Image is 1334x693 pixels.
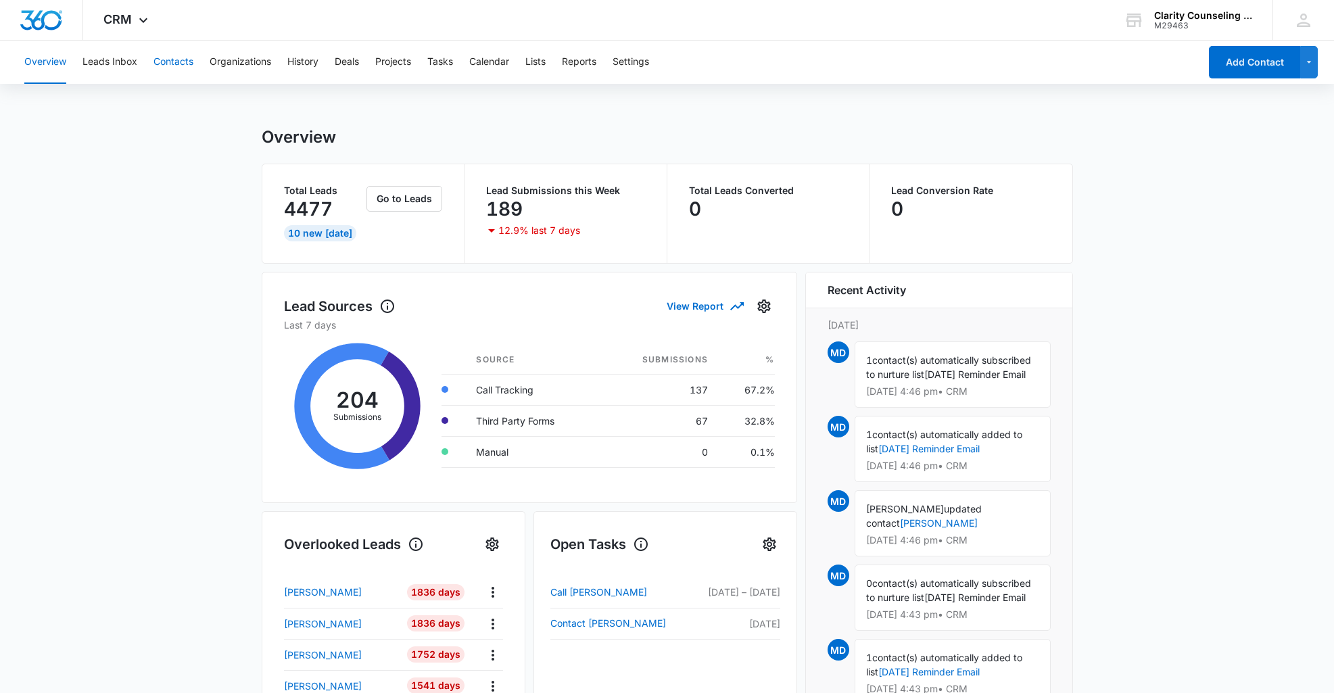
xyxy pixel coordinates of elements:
[692,617,780,631] p: [DATE]
[719,374,774,405] td: 67.2%
[82,41,137,84] button: Leads Inbox
[284,679,362,693] p: [PERSON_NAME]
[866,535,1039,545] p: [DATE] 4:46 pm • CRM
[407,646,464,663] div: 1752 Days
[689,198,701,220] p: 0
[284,296,396,316] h1: Lead Sources
[828,639,849,661] span: MD
[878,443,980,454] a: [DATE] Reminder Email
[866,354,1031,380] span: contact(s) automatically subscribed to nurture list
[759,533,780,555] button: Settings
[667,294,742,318] button: View Report
[284,318,775,332] p: Last 7 days
[866,577,872,589] span: 0
[866,354,872,366] span: 1
[828,565,849,586] span: MD
[24,41,66,84] button: Overview
[891,198,903,220] p: 0
[366,193,442,204] a: Go to Leads
[719,405,774,436] td: 32.8%
[828,282,906,298] h6: Recent Activity
[600,345,719,375] th: Submissions
[828,341,849,363] span: MD
[866,652,1022,677] span: contact(s) automatically added to list
[486,186,645,195] p: Lead Submissions this Week
[465,436,600,467] td: Manual
[866,503,944,515] span: [PERSON_NAME]
[407,584,464,600] div: 1836 Days
[525,41,546,84] button: Lists
[482,613,503,634] button: Actions
[828,416,849,437] span: MD
[469,41,509,84] button: Calendar
[753,295,775,317] button: Settings
[1154,10,1253,21] div: account name
[375,41,411,84] button: Projects
[284,198,333,220] p: 4477
[284,186,364,195] p: Total Leads
[550,584,692,600] a: Call [PERSON_NAME]
[284,225,356,241] div: 10 New [DATE]
[366,186,442,212] button: Go to Leads
[482,644,503,665] button: Actions
[498,226,580,235] p: 12.9% last 7 days
[866,387,1039,396] p: [DATE] 4:46 pm • CRM
[550,534,649,554] h1: Open Tasks
[1154,21,1253,30] div: account id
[481,533,503,555] button: Settings
[465,374,600,405] td: Call Tracking
[600,436,719,467] td: 0
[284,617,398,631] a: [PERSON_NAME]
[828,490,849,512] span: MD
[284,617,362,631] p: [PERSON_NAME]
[482,581,503,602] button: Actions
[600,374,719,405] td: 137
[924,368,1026,380] span: [DATE] Reminder Email
[153,41,193,84] button: Contacts
[719,436,774,467] td: 0.1%
[287,41,318,84] button: History
[284,534,424,554] h1: Overlooked Leads
[719,345,774,375] th: %
[924,592,1026,603] span: [DATE] Reminder Email
[465,345,600,375] th: Source
[284,585,362,599] p: [PERSON_NAME]
[550,615,692,631] a: Contact [PERSON_NAME]
[562,41,596,84] button: Reports
[262,127,336,147] h1: Overview
[1209,46,1300,78] button: Add Contact
[866,429,1022,454] span: contact(s) automatically added to list
[866,461,1039,471] p: [DATE] 4:46 pm • CRM
[900,517,978,529] a: [PERSON_NAME]
[689,186,848,195] p: Total Leads Converted
[613,41,649,84] button: Settings
[866,577,1031,603] span: contact(s) automatically subscribed to nurture list
[891,186,1051,195] p: Lead Conversion Rate
[486,198,523,220] p: 189
[335,41,359,84] button: Deals
[284,585,398,599] a: [PERSON_NAME]
[692,585,780,599] p: [DATE] – [DATE]
[284,679,398,693] a: [PERSON_NAME]
[407,615,464,631] div: 1836 Days
[284,648,362,662] p: [PERSON_NAME]
[103,12,132,26] span: CRM
[427,41,453,84] button: Tasks
[866,429,872,440] span: 1
[284,648,398,662] a: [PERSON_NAME]
[866,652,872,663] span: 1
[600,405,719,436] td: 67
[828,318,1051,332] p: [DATE]
[210,41,271,84] button: Organizations
[866,610,1039,619] p: [DATE] 4:43 pm • CRM
[878,666,980,677] a: [DATE] Reminder Email
[465,405,600,436] td: Third Party Forms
